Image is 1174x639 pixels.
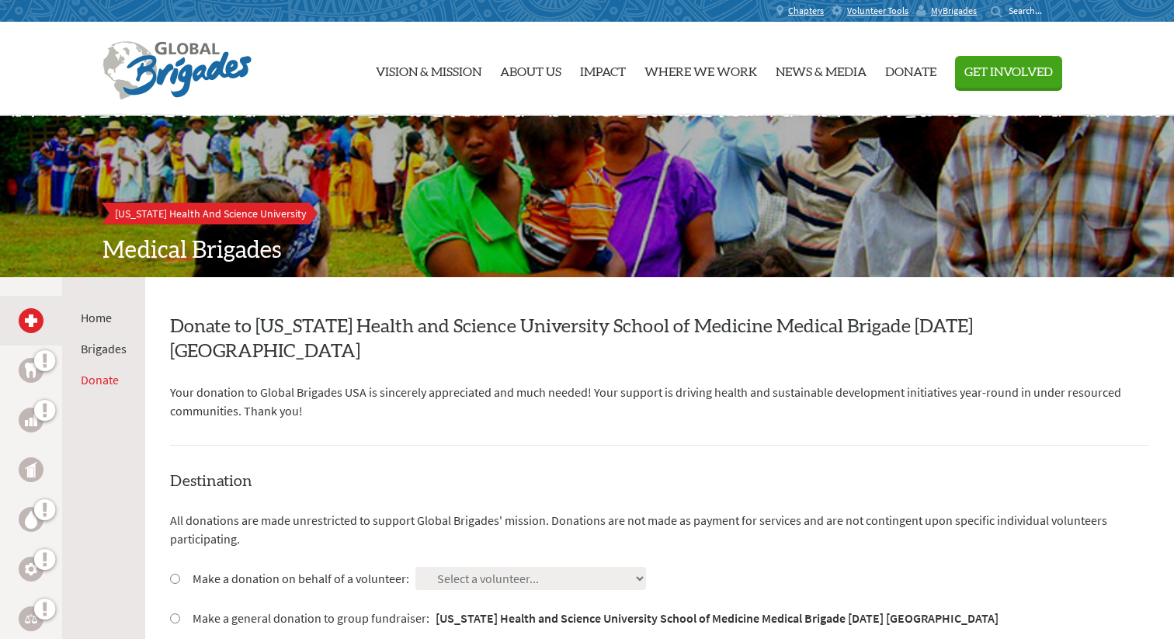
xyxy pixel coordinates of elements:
[81,372,119,387] a: Donate
[1009,5,1053,16] input: Search...
[19,408,43,432] a: Business
[580,29,626,109] a: Impact
[885,29,936,109] a: Donate
[25,414,37,426] img: Business
[25,614,37,623] img: Legal Empowerment
[81,310,112,325] a: Home
[500,29,561,109] a: About Us
[170,314,1149,364] h2: Donate to [US_STATE] Health and Science University School of Medicine Medical Brigade [DATE] [GEO...
[788,5,824,17] span: Chapters
[81,370,127,389] li: Donate
[170,511,1149,548] p: All donations are made unrestricted to support Global Brigades' mission. Donations are not made a...
[102,237,1072,265] h2: Medical Brigades
[102,41,252,100] img: Global Brigades Logo
[931,5,977,17] span: MyBrigades
[19,457,43,482] a: Public Health
[193,609,999,627] label: Make a general donation to group fundraiser:
[81,308,127,327] li: Home
[436,610,999,626] strong: [US_STATE] Health and Science University School of Medicine Medical Brigade [DATE] [GEOGRAPHIC_DATA]
[847,5,908,17] span: Volunteer Tools
[19,606,43,631] a: Legal Empowerment
[170,471,1149,492] h4: Destination
[19,507,43,532] a: Water
[81,341,127,356] a: Brigades
[19,308,43,333] a: Medical
[25,314,37,327] img: Medical
[25,462,37,478] img: Public Health
[81,339,127,358] li: Brigades
[115,207,307,221] span: [US_STATE] Health And Science University
[644,29,757,109] a: Where We Work
[964,66,1053,78] span: Get Involved
[170,383,1149,420] p: Your donation to Global Brigades USA is sincerely appreciated and much needed! Your support is dr...
[25,363,37,377] img: Dental
[376,29,481,109] a: Vision & Mission
[25,510,37,528] img: Water
[955,56,1062,88] button: Get Involved
[102,203,319,224] a: [US_STATE] Health And Science University
[19,557,43,582] a: Engineering
[193,569,409,588] label: Make a donation on behalf of a volunteer:
[19,358,43,383] a: Dental
[25,563,37,575] img: Engineering
[776,29,867,109] a: News & Media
